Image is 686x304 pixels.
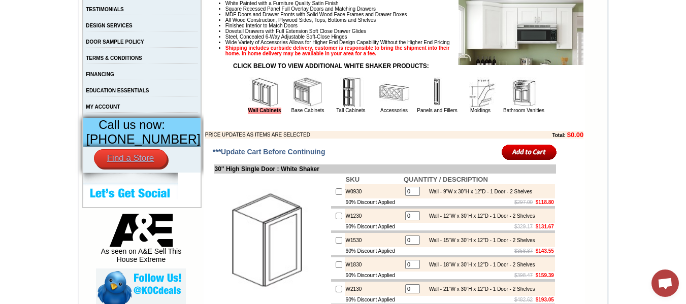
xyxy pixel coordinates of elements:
a: Moldings [470,108,491,113]
td: 30" High Single Door : White Shaker [214,164,556,174]
a: TERMS & CONDITIONS [86,55,142,61]
li: White Painted with a Furniture Quality Satin Finish [225,1,583,6]
img: spacer.gif [26,28,27,29]
img: spacer.gif [118,28,119,29]
img: Accessories [379,77,409,108]
li: Dovetail Drawers with Full Extension Soft Close Drawer Glides [225,28,583,34]
div: Wall - 9"W x 30"H x 12"D - 1 Door - 2 Shelves [424,189,532,194]
li: MDF Doors and Drawer Fronts with Solid Wood Face Frames and Drawer Boxes [225,12,583,17]
li: Square Recessed Panel Full Overlay Doors and Matching Drawers [225,6,583,12]
td: 60% Discount Applied [345,296,403,303]
td: 60% Discount Applied [345,223,403,230]
td: Baycreek Gray [119,46,145,56]
s: $358.87 [514,248,533,254]
a: Wall Cabinets [248,108,281,114]
b: $193.05 [536,297,554,302]
a: FINANCING [86,72,114,77]
li: Steel, Concealed 6-Way Adjustable Soft-Close Hinges [225,34,583,40]
a: MY ACCOUNT [86,104,120,110]
s: $297.00 [514,199,533,205]
input: Add to Cart [502,144,557,160]
b: QUANTITY / DESCRIPTION [404,176,488,183]
img: Panels and Fillers [422,77,452,108]
strong: Shipping includes curbside delivery, customer is responsible to bring the shipment into their hom... [225,45,450,56]
a: DESIGN SERVICES [86,23,133,28]
li: Finished Interior to Match Doors [225,23,583,28]
a: Bathroom Vanities [503,108,544,113]
td: 60% Discount Applied [345,272,403,279]
a: Panels and Fillers [417,108,457,113]
td: [PERSON_NAME] White Shaker [87,46,118,57]
a: TESTIMONIALS [86,7,123,12]
a: EDUCATION ESSENTIALS [86,88,149,93]
td: [PERSON_NAME] Yellow Walnut [55,46,86,57]
td: PRICE UPDATES AS ITEMS ARE SELECTED [205,131,497,139]
img: Tall Cabinets [336,77,366,108]
b: $143.55 [536,248,554,254]
td: [PERSON_NAME] Blue Shaker [174,46,205,57]
span: ***Update Cart Before Continuing [213,148,325,156]
img: pdf.png [2,3,10,11]
td: W0930 [345,184,403,198]
img: Bathroom Vanities [508,77,539,108]
img: 30'' High Single Door [215,183,329,297]
span: Call us now: [99,118,165,131]
strong: CLICK BELOW TO VIEW ADDITIONAL WHITE SHAKER PRODUCTS: [233,62,429,70]
td: W1830 [345,257,403,272]
a: Base Cabinets [291,108,324,113]
li: Wide Variety of Accessories Allows for Higher End Design Capability Without the Higher End Pricing [225,40,583,45]
s: $329.17 [514,224,533,229]
s: $398.47 [514,273,533,278]
span: [PHONE_NUMBER] [86,132,201,146]
td: 60% Discount Applied [345,198,403,206]
td: 60% Discount Applied [345,247,403,255]
a: Accessories [380,108,408,113]
img: spacer.gif [53,28,55,29]
a: DOOR SAMPLE POLICY [86,39,144,45]
b: Price Sheet View in PDF Format [12,4,82,10]
a: Open chat [651,269,679,297]
img: Base Cabinets [292,77,323,108]
div: Wall - 15"W x 30"H x 12"D - 1 Door - 2 Shelves [424,238,535,243]
div: Wall - 18"W x 30"H x 12"D - 1 Door - 2 Shelves [424,262,535,267]
div: Wall - 12"W x 30"H x 12"D - 1 Door - 2 Shelves [424,213,535,219]
td: W1530 [345,233,403,247]
img: spacer.gif [86,28,87,29]
a: Price Sheet View in PDF Format [12,2,82,10]
img: spacer.gif [173,28,174,29]
div: As seen on A&E Sell This House Extreme [96,214,186,268]
div: Wall - 21"W x 30"H x 12"D - 1 Door - 2 Shelves [424,286,535,292]
b: $131.67 [536,224,554,229]
b: Total: [552,132,565,138]
a: Tall Cabinets [336,108,365,113]
b: $0.00 [567,131,584,139]
s: $482.62 [514,297,533,302]
td: W1230 [345,209,403,223]
a: Find a Store [94,149,168,167]
td: Bellmonte Maple [147,46,173,56]
li: All Wood Construction, Plywood Sides, Tops, Bottoms and Shelves [225,17,583,23]
img: Wall Cabinets [249,77,280,108]
img: Moldings [465,77,496,108]
b: $118.80 [536,199,554,205]
b: SKU [346,176,360,183]
b: $159.39 [536,273,554,278]
td: W2130 [345,282,403,296]
img: spacer.gif [145,28,147,29]
td: Alabaster Shaker [27,46,53,56]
